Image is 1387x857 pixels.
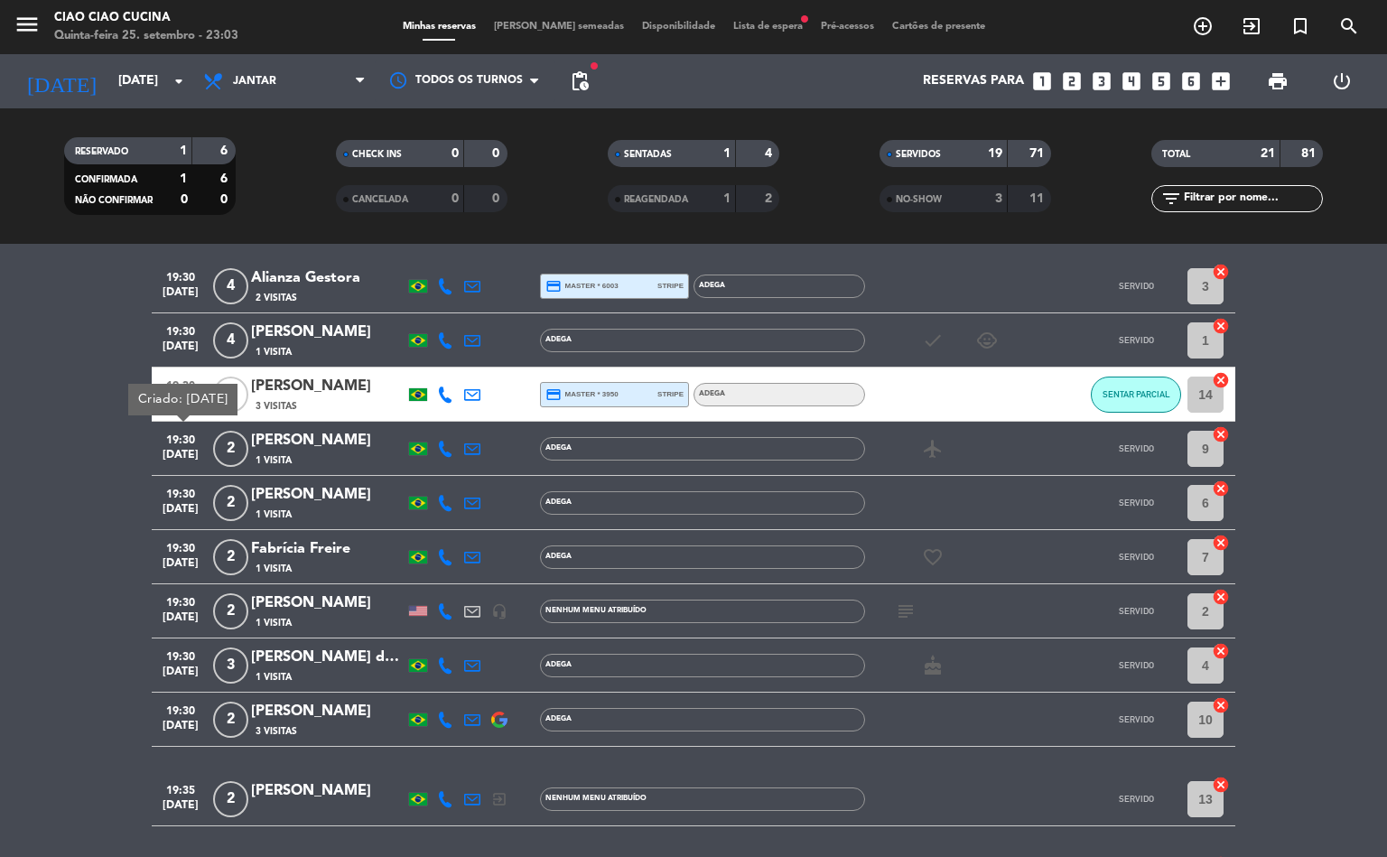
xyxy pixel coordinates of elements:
[213,702,248,738] span: 2
[14,61,109,101] i: [DATE]
[1060,70,1084,93] i: looks_two
[251,779,405,803] div: [PERSON_NAME]
[699,390,725,397] span: ADEGA
[1029,147,1047,160] strong: 71
[158,265,203,286] span: 19:30
[75,147,128,156] span: RESERVADO
[1029,192,1047,205] strong: 11
[1091,539,1181,575] button: SERVIDO
[1212,534,1230,552] i: cancel
[896,150,941,159] span: SERVIDOS
[1091,702,1181,738] button: SERVIDO
[75,196,153,205] span: NÃO CONFIRMAR
[54,27,238,45] div: Quinta-feira 25. setembro - 23:03
[158,374,203,395] span: 19:30
[158,778,203,799] span: 19:35
[220,172,231,185] strong: 6
[1091,377,1181,413] button: SENTAR PARCIAL
[545,553,572,560] span: ADEGA
[1212,696,1230,714] i: cancel
[589,61,600,71] span: fiber_manual_record
[1182,189,1322,209] input: Filtrar por nome...
[213,593,248,629] span: 2
[220,193,231,206] strong: 0
[812,22,883,32] span: Pré-acessos
[451,192,459,205] strong: 0
[1091,485,1181,521] button: SERVIDO
[545,444,572,452] span: ADEGA
[1119,794,1154,804] span: SERVIDO
[158,503,203,524] span: [DATE]
[1091,431,1181,467] button: SERVIDO
[352,150,402,159] span: CHECK INS
[1301,147,1319,160] strong: 81
[251,429,405,452] div: [PERSON_NAME]
[922,546,944,568] i: favorite_border
[1212,642,1230,660] i: cancel
[1091,647,1181,684] button: SERVIDO
[256,508,292,522] span: 1 Visita
[492,147,503,160] strong: 0
[1120,70,1143,93] i: looks_4
[1331,70,1353,92] i: power_settings_new
[158,536,203,557] span: 19:30
[14,11,41,38] i: menu
[213,431,248,467] span: 2
[545,336,572,343] span: ADEGA
[492,192,503,205] strong: 0
[158,799,203,820] span: [DATE]
[895,601,917,622] i: subject
[765,192,776,205] strong: 2
[1192,15,1214,37] i: add_circle_outline
[545,607,647,614] span: Nenhum menu atribuído
[1212,480,1230,498] i: cancel
[451,147,459,160] strong: 0
[1309,54,1373,108] div: LOG OUT
[158,699,203,720] span: 19:30
[158,428,203,449] span: 19:30
[256,724,297,739] span: 3 Visitas
[1119,498,1154,508] span: SERVIDO
[491,791,507,807] i: exit_to_app
[251,483,405,507] div: [PERSON_NAME]
[545,278,562,294] i: credit_card
[1119,552,1154,562] span: SERVIDO
[220,144,231,157] strong: 6
[1119,714,1154,724] span: SERVIDO
[251,537,405,561] div: Fabrícia Freire
[352,195,408,204] span: CANCELADA
[251,700,405,723] div: [PERSON_NAME]
[1212,588,1230,606] i: cancel
[545,661,572,668] span: ADEGA
[75,175,137,184] span: CONFIRMADA
[128,384,237,415] div: Criado: [DATE]
[1119,335,1154,345] span: SERVIDO
[1212,317,1230,335] i: cancel
[657,280,684,292] span: stripe
[158,666,203,686] span: [DATE]
[1338,15,1360,37] i: search
[922,438,944,460] i: airplanemode_active
[168,70,190,92] i: arrow_drop_down
[545,387,619,403] span: master * 3950
[251,592,405,615] div: [PERSON_NAME]
[1261,147,1275,160] strong: 21
[1267,70,1289,92] span: print
[1212,425,1230,443] i: cancel
[896,195,942,204] span: NO-SHOW
[180,172,187,185] strong: 1
[1091,781,1181,817] button: SERVIDO
[545,795,647,802] span: Nenhum menu atribuído
[1119,281,1154,291] span: SERVIDO
[1212,263,1230,281] i: cancel
[256,616,292,630] span: 1 Visita
[545,715,572,722] span: ADEGA
[799,14,810,24] span: fiber_manual_record
[256,399,297,414] span: 3 Visitas
[251,321,405,344] div: [PERSON_NAME]
[922,330,944,351] i: check
[251,646,405,669] div: [PERSON_NAME] do Amaral
[1241,15,1262,37] i: exit_to_app
[394,22,485,32] span: Minhas reservas
[158,320,203,340] span: 19:30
